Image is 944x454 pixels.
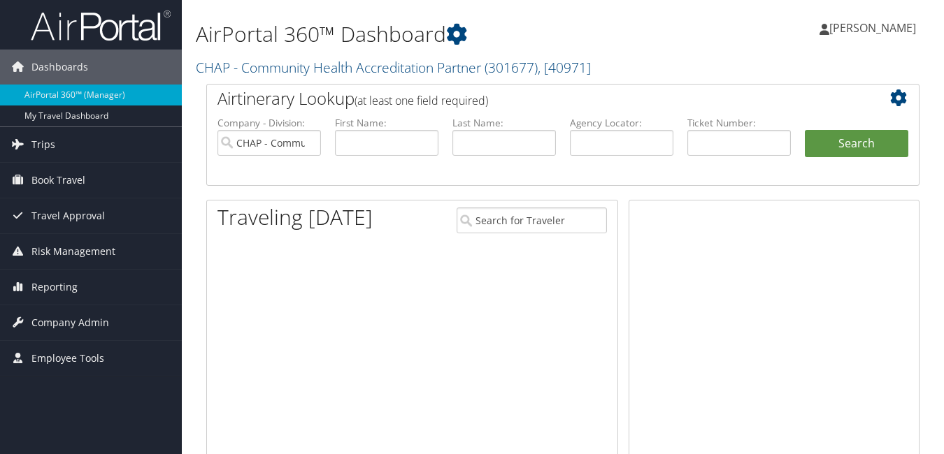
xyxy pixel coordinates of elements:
[355,93,488,108] span: (at least one field required)
[805,130,908,158] button: Search
[31,163,85,198] span: Book Travel
[335,116,438,130] label: First Name:
[829,20,916,36] span: [PERSON_NAME]
[31,198,105,233] span: Travel Approval
[31,305,109,340] span: Company Admin
[196,20,685,49] h1: AirPortal 360™ Dashboard
[31,9,171,42] img: airportal-logo.png
[196,58,591,77] a: CHAP - Community Health Accreditation Partner
[570,116,673,130] label: Agency Locator:
[31,50,88,85] span: Dashboards
[31,234,115,269] span: Risk Management
[31,127,55,162] span: Trips
[820,7,930,49] a: [PERSON_NAME]
[538,58,591,77] span: , [ 40971 ]
[31,270,78,305] span: Reporting
[457,207,606,233] input: Search for Traveler
[452,116,556,130] label: Last Name:
[485,58,538,77] span: ( 301677 )
[217,116,321,130] label: Company - Division:
[687,116,791,130] label: Ticket Number:
[217,203,373,232] h1: Traveling [DATE]
[217,87,849,110] h2: Airtinerary Lookup
[31,341,104,376] span: Employee Tools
